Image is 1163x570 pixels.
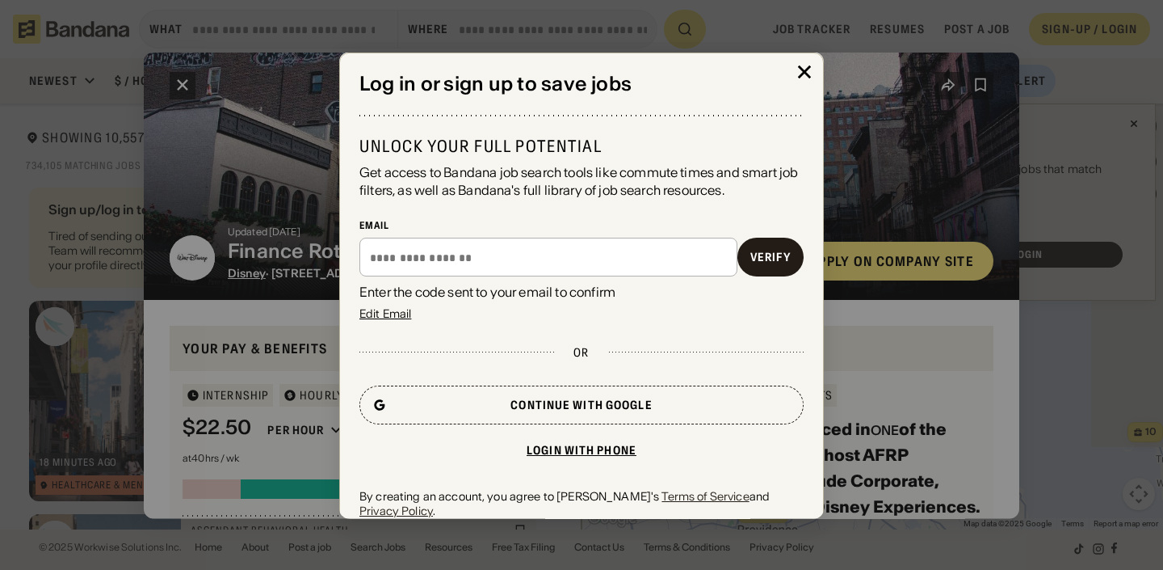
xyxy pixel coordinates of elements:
div: Get access to Bandana job search tools like commute times and smart job filters, as well as Banda... [359,163,804,199]
div: By creating an account, you agree to [PERSON_NAME]'s and . [359,488,804,517]
div: Edit Email [359,307,411,319]
a: Terms of Service [661,488,749,503]
div: Continue with Google [510,399,652,410]
div: Unlock your full potential [359,135,804,156]
div: Email [359,218,804,231]
div: Log in or sign up to save jobs [359,72,804,95]
div: Verify [750,251,791,263]
a: Privacy Policy [359,503,433,517]
div: Enter the code sent to your email to confirm [359,283,804,301]
div: Login with phone [527,444,636,455]
div: or [573,344,589,359]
